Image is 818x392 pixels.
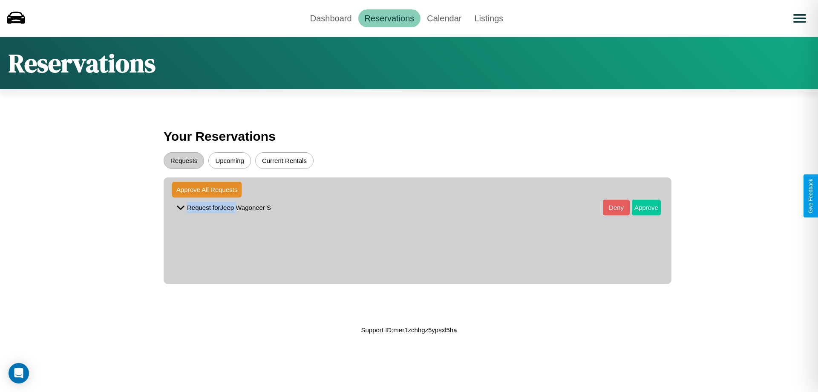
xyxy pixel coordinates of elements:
h3: Your Reservations [164,125,654,148]
div: Give Feedback [808,179,814,213]
button: Approve [632,200,661,215]
button: Requests [164,152,204,169]
a: Reservations [358,9,421,27]
a: Calendar [421,9,468,27]
button: Approve All Requests [172,182,242,197]
div: Open Intercom Messenger [9,363,29,383]
button: Current Rentals [255,152,314,169]
a: Dashboard [304,9,358,27]
button: Open menu [788,6,812,30]
button: Upcoming [208,152,251,169]
button: Deny [603,200,630,215]
p: Request for Jeep Wagoneer S [187,202,271,213]
p: Support ID: mer1zchhgz5ypsxl5ha [361,324,457,336]
h1: Reservations [9,46,156,81]
a: Listings [468,9,510,27]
